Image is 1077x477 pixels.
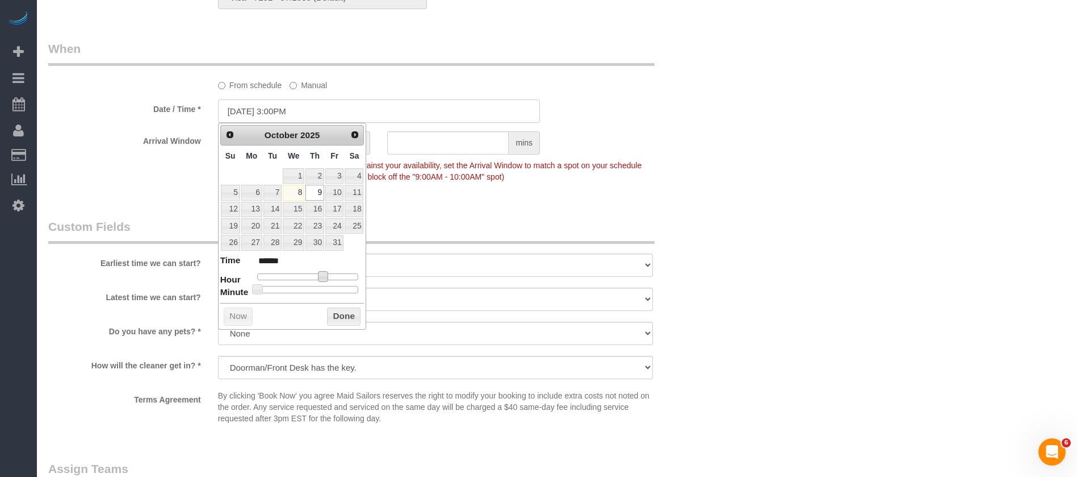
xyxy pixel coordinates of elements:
legend: Custom Fields [48,218,655,244]
a: 19 [221,218,240,234]
label: Do you have any pets? * [40,322,209,337]
label: Arrival Window [40,131,209,147]
button: Done [327,308,361,326]
a: 25 [345,218,363,234]
input: MM/DD/YYYY HH:MM [218,99,540,123]
a: 17 [325,202,343,217]
dt: Minute [220,286,249,300]
label: Earliest time we can start? [40,254,209,269]
a: 6 [241,185,262,200]
a: 4 [345,168,363,184]
a: Next [347,127,363,143]
input: From schedule [218,82,225,89]
a: 31 [325,235,343,250]
span: To make this booking count against your availability, set the Arrival Window to match a spot on y... [218,161,642,181]
label: How will the cleaner get in? * [40,356,209,371]
a: 11 [345,185,363,200]
span: Tuesday [268,151,277,160]
label: Manual [290,76,327,91]
a: 20 [241,218,262,234]
span: Saturday [349,151,359,160]
label: Terms Agreement [40,390,209,405]
a: 21 [263,218,282,234]
a: 8 [283,185,304,200]
label: From schedule [218,76,282,91]
a: 27 [241,235,262,250]
a: 14 [263,202,282,217]
span: Sunday [225,151,236,160]
label: Latest time we can start? [40,288,209,303]
a: 13 [241,202,262,217]
span: Wednesday [288,151,300,160]
a: 2 [305,168,324,184]
a: 18 [345,202,363,217]
dt: Hour [220,273,241,288]
span: mins [509,131,540,155]
a: 15 [283,202,304,217]
a: 23 [305,218,324,234]
a: 1 [283,168,304,184]
a: 3 [325,168,343,184]
input: Manual [290,82,297,89]
a: 5 [221,185,240,200]
p: By clicking 'Book Now' you agree Maid Sailors reserves the right to modify your booking to includ... [218,390,653,424]
span: Prev [225,130,234,139]
iframe: Intercom live chat [1038,438,1066,466]
a: 22 [283,218,304,234]
a: Prev [222,127,238,143]
label: Date / Time * [40,99,209,115]
a: 9 [305,185,324,200]
span: 2025 [300,130,320,140]
a: 29 [283,235,304,250]
a: 28 [263,235,282,250]
legend: When [48,40,655,66]
a: 16 [305,202,324,217]
span: Next [350,130,359,139]
span: 6 [1062,438,1071,447]
img: Automaid Logo [7,11,30,27]
a: 30 [305,235,324,250]
a: 12 [221,202,240,217]
a: 26 [221,235,240,250]
a: 10 [325,185,343,200]
a: 24 [325,218,343,234]
span: Monday [246,151,257,160]
dt: Time [220,254,241,268]
span: Friday [330,151,338,160]
span: Thursday [310,151,320,160]
a: 7 [263,185,282,200]
button: Now [224,308,253,326]
span: October [265,130,298,140]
